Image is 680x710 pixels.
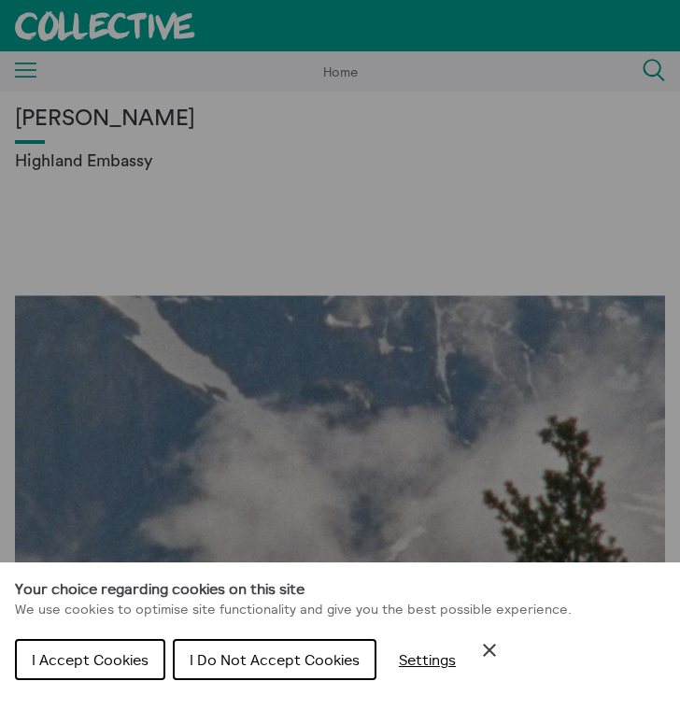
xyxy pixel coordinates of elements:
button: I Do Not Accept Cookies [173,639,376,680]
button: Settings [384,641,471,678]
p: We use cookies to optimise site functionality and give you the best possible experience. [15,600,665,620]
button: Close Cookie Control [478,639,501,661]
h1: Your choice regarding cookies on this site [15,577,665,600]
span: I Accept Cookies [32,650,149,669]
span: I Do Not Accept Cookies [190,650,360,669]
span: Settings [399,650,456,669]
button: I Accept Cookies [15,639,165,680]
